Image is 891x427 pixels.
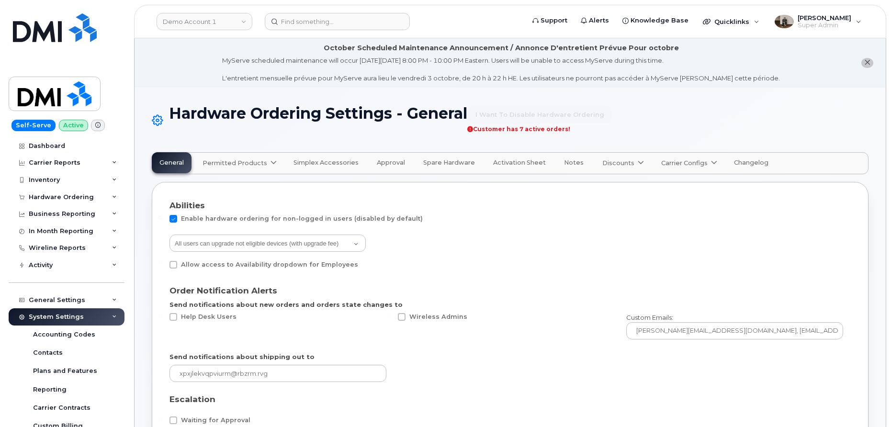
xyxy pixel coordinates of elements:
[181,261,358,268] span: Allow access to Availability dropdown for Employees
[181,313,237,320] span: Help Desk Users
[158,215,163,220] input: Enable hardware ordering for non-logged in users (disabled by default)
[169,365,386,382] input: xpxjlekvqpviurm@rbzrm.rvg
[654,153,723,174] a: Carrier Configs
[377,159,405,167] span: Approval
[158,416,163,421] input: Waiting for Approval
[181,215,423,222] span: Enable hardware ordering for non-logged in users (disabled by default)
[734,159,768,167] span: Changelog
[324,43,679,53] div: October Scheduled Maintenance Announcement / Annonce D'entretient Prévue Pour octobre
[181,416,250,424] span: Waiting for Approval
[195,153,282,174] a: Permitted Products
[595,153,650,174] a: Discounts
[203,158,267,168] span: Permitted Products
[169,352,315,361] label: Send notifications about shipping out to
[564,159,584,167] span: Notes
[370,153,412,174] a: Approval
[293,159,359,167] span: Simplex Accessories
[467,126,612,132] div: Customer has 7 active orders!
[152,105,868,137] h1: Hardware Ordering Settings - General
[557,153,591,174] a: Notes
[286,153,366,174] a: Simplex Accessories
[727,153,776,174] a: Changelog
[626,314,673,321] span: Custom Emails:
[169,285,851,296] div: Order Notification Alerts
[423,159,475,167] span: Spare Hardware
[169,200,851,211] div: Abilities
[493,159,546,167] span: Activation Sheet
[152,153,191,174] a: General
[222,56,780,83] div: MyServe scheduled maintenance will occur [DATE][DATE] 8:00 PM - 10:00 PM Eastern. Users will be u...
[416,153,482,174] a: Spare Hardware
[626,322,843,339] input: xpxjlekvqpviurm@rbzrm.rvg
[169,300,403,309] label: Send notifications about new orders and orders state changes to
[386,313,391,318] input: Wireless Admins
[158,313,163,318] input: Help Desk Users
[661,158,708,168] span: Carrier Configs
[602,158,634,168] span: Discounts
[409,313,467,320] span: Wireless Admins
[861,58,873,68] button: close notification
[486,153,553,174] a: Activation Sheet
[169,393,851,405] div: Escalation
[158,261,163,266] input: Allow access to Availability dropdown for Employees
